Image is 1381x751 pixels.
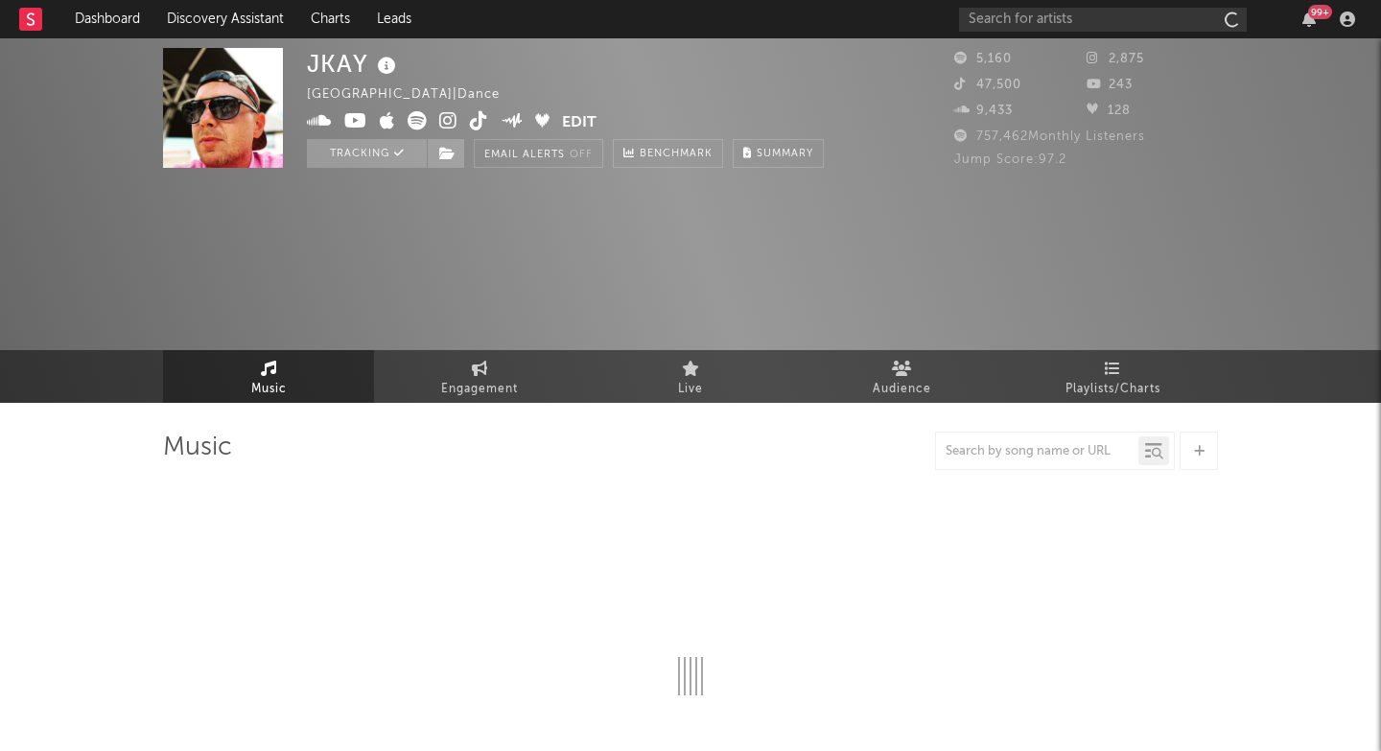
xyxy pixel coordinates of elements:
span: 47,500 [954,79,1021,91]
span: 9,433 [954,105,1013,117]
span: Benchmark [640,143,713,166]
a: Audience [796,350,1007,403]
button: Summary [733,139,824,168]
span: Playlists/Charts [1065,378,1160,401]
span: Music [251,378,287,401]
span: 5,160 [954,53,1012,65]
span: 2,875 [1087,53,1144,65]
div: JKAY [307,48,401,80]
span: 128 [1087,105,1131,117]
button: 99+ [1302,12,1316,27]
em: Off [570,150,593,160]
a: Live [585,350,796,403]
span: Engagement [441,378,518,401]
div: 99 + [1308,5,1332,19]
span: 243 [1087,79,1133,91]
input: Search by song name or URL [936,444,1138,459]
a: Benchmark [613,139,723,168]
button: Edit [562,111,597,135]
div: [GEOGRAPHIC_DATA] | Dance [307,83,522,106]
a: Music [163,350,374,403]
a: Engagement [374,350,585,403]
span: Summary [757,149,813,159]
a: Playlists/Charts [1007,350,1218,403]
span: Audience [873,378,931,401]
span: 757,462 Monthly Listeners [954,130,1145,143]
button: Tracking [307,139,427,168]
button: Email AlertsOff [474,139,603,168]
span: Live [678,378,703,401]
span: Jump Score: 97.2 [954,153,1066,166]
input: Search for artists [959,8,1247,32]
